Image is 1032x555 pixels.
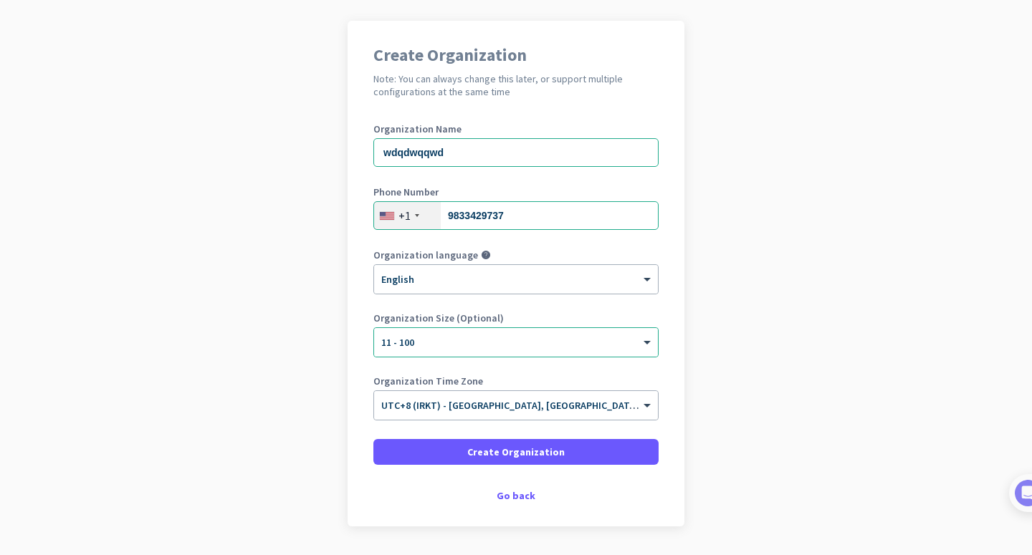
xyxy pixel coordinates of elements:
span: Create Organization [467,445,565,459]
label: Organization language [373,250,478,260]
label: Phone Number [373,187,659,197]
i: help [481,250,491,260]
input: What is the name of your organization? [373,138,659,167]
h1: Create Organization [373,47,659,64]
button: Create Organization [373,439,659,465]
label: Organization Name [373,124,659,134]
label: Organization Size (Optional) [373,313,659,323]
h2: Note: You can always change this later, or support multiple configurations at the same time [373,72,659,98]
input: 201-555-0123 [373,201,659,230]
div: Go back [373,491,659,501]
div: +1 [398,208,411,223]
label: Organization Time Zone [373,376,659,386]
